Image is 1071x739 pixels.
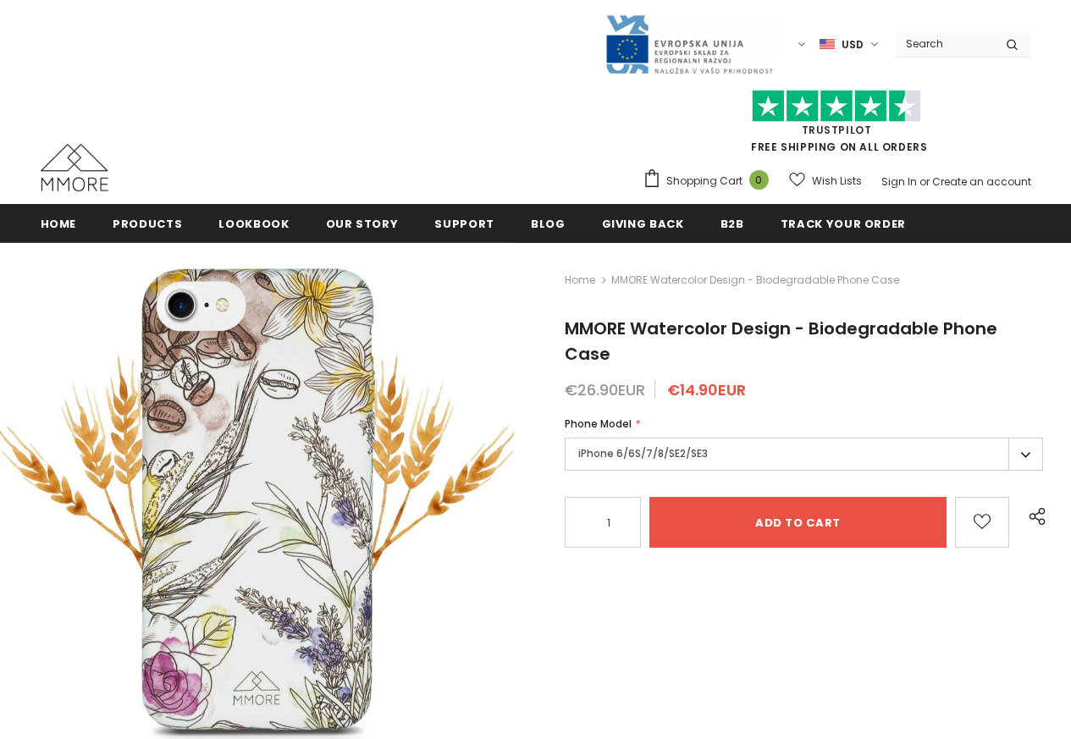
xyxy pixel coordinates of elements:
[896,31,993,56] input: Search Site
[565,379,645,400] span: €26.90EUR
[605,36,774,51] a: Javni Razpis
[643,168,777,194] a: Shopping Cart 0
[820,37,835,52] img: USD
[531,204,566,242] a: Blog
[113,216,182,232] span: Products
[649,497,947,548] input: Add to cart
[565,270,595,290] a: Home
[434,216,494,232] span: support
[789,166,862,196] a: Wish Lists
[881,174,917,189] a: Sign In
[749,170,769,190] span: 0
[643,97,1031,154] span: FREE SHIPPING ON ALL ORDERS
[565,438,1043,471] label: iPhone 6/6S/7/8/SE2/SE3
[720,216,744,232] span: B2B
[666,173,743,190] span: Shopping Cart
[752,90,921,123] img: Trust Pilot Stars
[113,204,182,242] a: Products
[565,317,997,366] span: MMORE Watercolor Design - Biodegradable Phone Case
[326,216,399,232] span: Our Story
[667,379,746,400] span: €14.90EUR
[611,270,899,290] span: MMORE Watercolor Design - Biodegradable Phone Case
[326,204,399,242] a: Our Story
[602,216,684,232] span: Giving back
[531,216,566,232] span: Blog
[41,204,77,242] a: Home
[720,204,744,242] a: B2B
[602,204,684,242] a: Giving back
[218,216,289,232] span: Lookbook
[41,216,77,232] span: Home
[932,174,1031,189] a: Create an account
[565,416,632,431] span: Phone Model
[842,36,864,53] span: USD
[605,14,774,75] img: Javni Razpis
[781,216,906,232] span: Track your order
[781,204,906,242] a: Track your order
[802,123,872,137] a: Trustpilot
[434,204,494,242] a: support
[41,144,108,191] img: MMORE Cases
[218,204,289,242] a: Lookbook
[919,174,930,189] span: or
[812,173,862,190] span: Wish Lists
